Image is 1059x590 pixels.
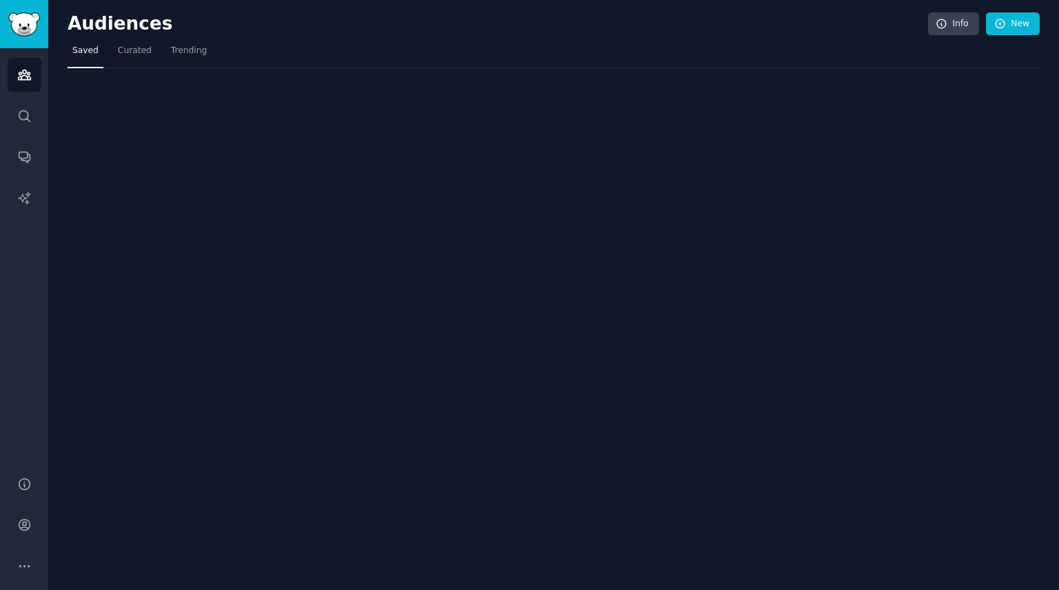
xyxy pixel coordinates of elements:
[68,40,103,68] a: Saved
[986,12,1040,36] a: New
[72,45,99,57] span: Saved
[166,40,212,68] a: Trending
[113,40,157,68] a: Curated
[118,45,152,57] span: Curated
[68,13,928,35] h2: Audiences
[928,12,979,36] a: Info
[8,12,40,37] img: GummySearch logo
[171,45,207,57] span: Trending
